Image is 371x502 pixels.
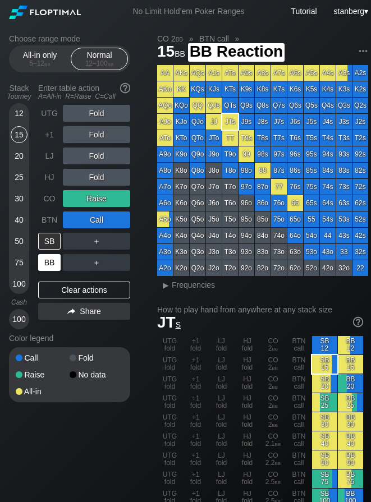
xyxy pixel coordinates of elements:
[11,311,28,328] div: 100
[222,65,238,81] div: ATs
[172,280,215,289] span: Frequencies
[320,146,336,162] div: 94s
[291,7,317,16] a: Tutorial
[352,179,368,195] div: 72s
[155,34,185,44] span: CO 2
[352,81,368,97] div: K2s
[209,355,234,374] div: LJ fold
[175,47,185,59] span: bb
[155,43,187,62] span: 15
[63,233,130,250] div: ＋
[190,65,205,81] div: AQs
[336,179,352,195] div: 73s
[173,146,189,162] div: K9o
[336,260,352,276] div: 32o
[38,233,61,250] div: SB
[222,211,238,227] div: T5o
[9,34,130,43] h2: Choose range mode
[235,412,260,431] div: HJ fold
[255,130,271,146] div: T8s
[271,98,287,113] div: Q7s
[304,146,319,162] div: 95s
[352,228,368,243] div: 42s
[272,402,278,409] span: bb
[38,190,61,207] div: CO
[338,450,363,469] div: BB 50
[255,98,271,113] div: Q8s
[16,59,63,67] div: 5 – 12
[271,114,287,130] div: J7s
[190,130,205,146] div: QTo
[287,260,303,276] div: 62o
[352,211,368,227] div: 52s
[38,126,61,143] div: +1
[304,179,319,195] div: 75s
[222,179,238,195] div: T7o
[320,228,336,243] div: 44
[157,98,173,113] div: AQo
[260,393,286,412] div: CO 2
[304,228,319,243] div: 54o
[334,7,364,16] span: stanberg
[173,211,189,227] div: K5o
[11,148,28,164] div: 20
[157,130,173,146] div: ATo
[260,374,286,393] div: CO 2
[336,211,352,227] div: 53s
[312,336,337,354] div: SB 12
[38,303,130,320] div: Share
[206,260,222,276] div: J2o
[183,374,208,393] div: +1 fold
[352,163,368,178] div: 82s
[338,336,363,354] div: BB 12
[336,130,352,146] div: T3s
[157,412,182,431] div: UTG fold
[173,98,189,113] div: KQo
[255,81,271,97] div: K8s
[11,211,28,228] div: 40
[239,114,254,130] div: J9s
[287,195,303,211] div: 66
[260,355,286,374] div: CO 2
[312,393,337,412] div: SB 25
[239,228,254,243] div: 94o
[336,244,352,260] div: 33
[206,244,222,260] div: J3o
[173,65,189,81] div: AKs
[287,163,303,178] div: 86s
[173,260,189,276] div: K2o
[287,146,303,162] div: 96s
[271,130,287,146] div: T7s
[222,228,238,243] div: T4o
[11,105,28,122] div: 12
[239,98,254,113] div: Q9s
[206,163,222,178] div: J8o
[63,254,130,271] div: ＋
[222,244,238,260] div: T3o
[271,65,287,81] div: A7s
[16,388,70,395] div: All-in
[190,244,205,260] div: Q3o
[206,130,222,146] div: JTo
[173,228,189,243] div: K4o
[304,65,319,81] div: A5s
[157,393,182,412] div: UTG fold
[157,81,173,97] div: AKo
[173,179,189,195] div: K7o
[157,195,173,211] div: A6o
[70,371,123,379] div: No data
[190,211,205,227] div: Q5o
[222,98,238,113] div: QTs
[320,179,336,195] div: 74s
[209,336,234,354] div: LJ fold
[157,244,173,260] div: A3o
[287,65,303,81] div: A6s
[320,114,336,130] div: J4s
[63,169,130,186] div: Fold
[173,114,189,130] div: KJo
[11,169,28,186] div: 25
[63,126,130,143] div: Fold
[183,431,208,450] div: +1 fold
[255,146,271,162] div: 98s
[320,211,336,227] div: 54s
